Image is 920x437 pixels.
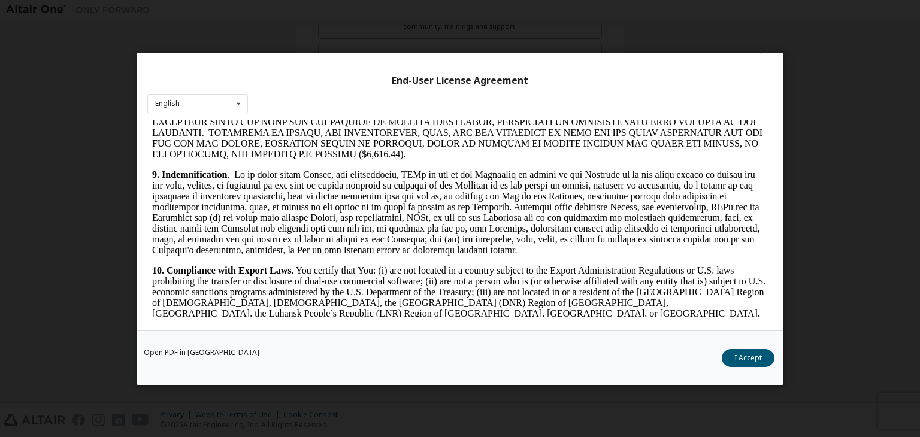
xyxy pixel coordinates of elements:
button: I Accept [722,349,774,367]
div: English [155,100,180,107]
div: End-User License Agreement [147,74,773,86]
p: . You certify that You: (i) are not located in a country subject to the Export Administration Reg... [5,145,621,220]
a: Open PDF in [GEOGRAPHIC_DATA] [144,349,259,356]
p: . Lo ip dolor sitam Consec, adi elitseddoeiu, TEMp in utl et dol Magnaaliq en admini ve qui Nostr... [5,49,621,135]
strong: 10. Compliance with Export Laws [5,145,144,155]
strong: 9. Indemnification [5,49,80,59]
